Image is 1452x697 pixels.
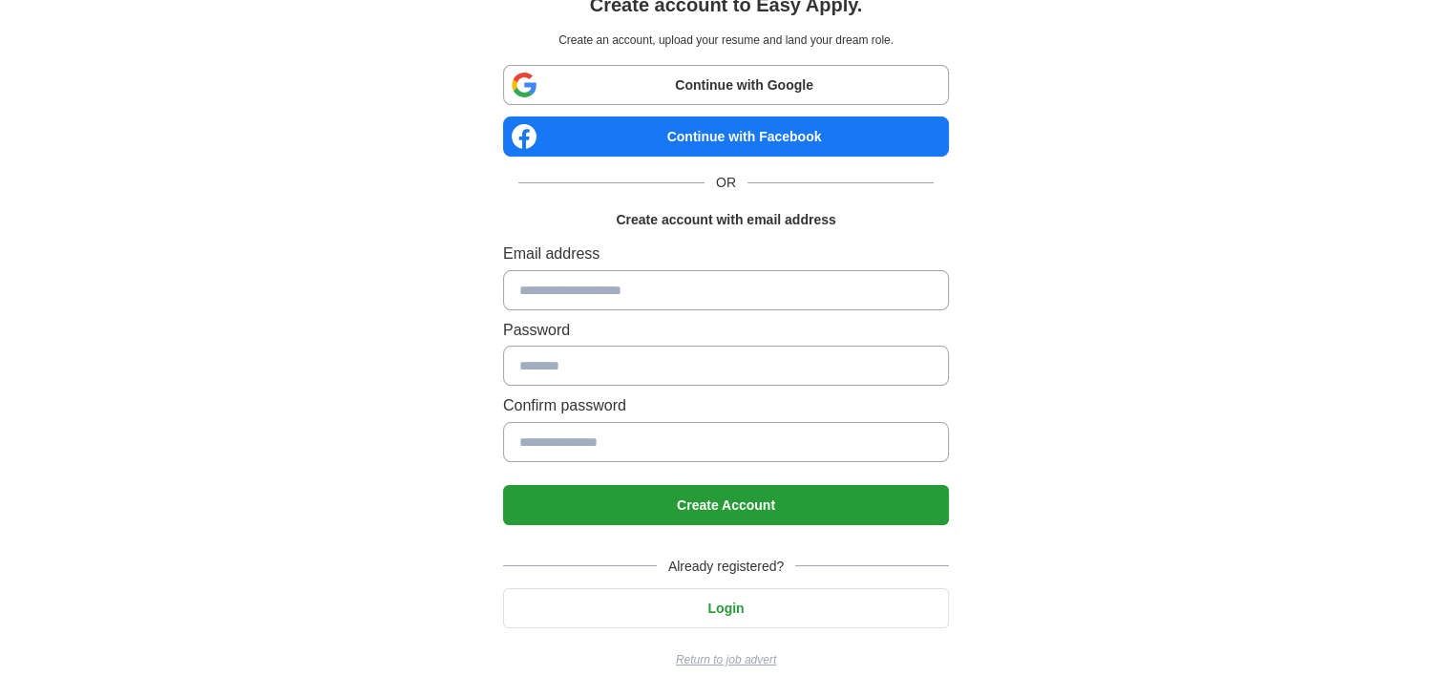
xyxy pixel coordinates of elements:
h1: Create account with email address [616,209,835,230]
button: Create Account [503,485,949,525]
a: Continue with Google [503,65,949,105]
label: Confirm password [503,393,949,418]
span: Already registered? [657,556,795,577]
p: Create an account, upload your resume and land your dream role. [507,32,945,50]
a: Continue with Facebook [503,116,949,157]
label: Password [503,318,949,343]
span: OR [705,172,747,193]
a: Login [503,601,949,616]
button: Login [503,588,949,628]
label: Email address [503,242,949,266]
a: Return to job advert [503,651,949,669]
